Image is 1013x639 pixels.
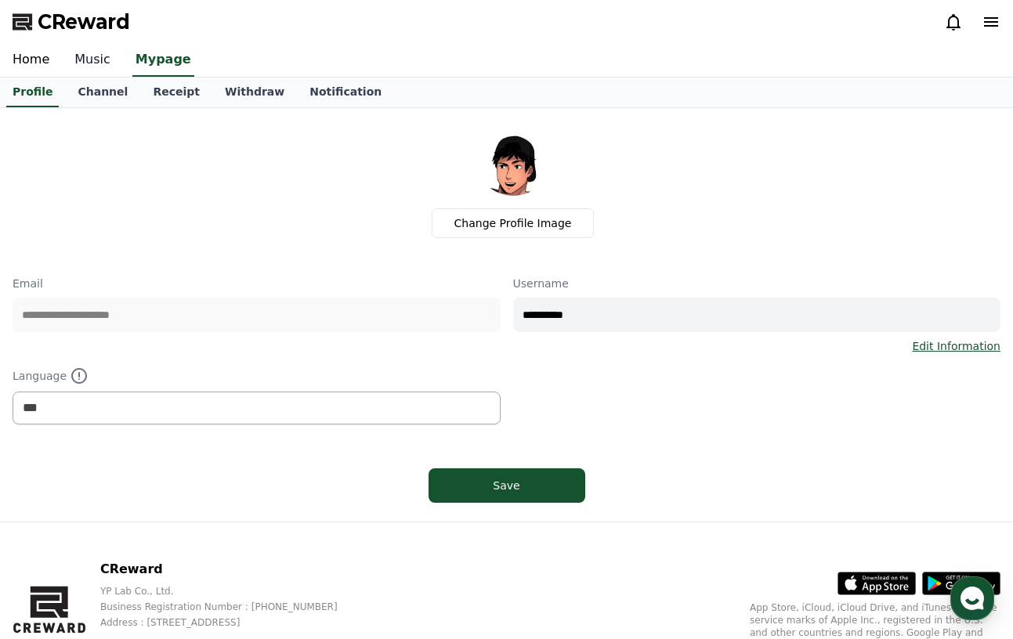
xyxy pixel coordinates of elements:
[132,44,194,77] a: Mypage
[13,276,501,291] p: Email
[100,585,363,597] p: YP Lab Co., Ltd.
[100,601,363,613] p: Business Registration Number : [PHONE_NUMBER]
[460,478,554,493] div: Save
[212,78,297,107] a: Withdraw
[100,560,363,579] p: CReward
[202,496,301,536] a: Settings
[40,520,67,532] span: Home
[103,496,202,536] a: Messages
[130,521,176,533] span: Messages
[432,208,595,238] label: Change Profile Image
[297,78,394,107] a: Notification
[100,616,363,629] p: Address : [STREET_ADDRESS]
[65,78,140,107] a: Channel
[13,366,501,385] p: Language
[476,121,551,196] img: profile_image
[5,496,103,536] a: Home
[429,468,585,503] button: Save
[13,9,130,34] a: CReward
[140,78,212,107] a: Receipt
[62,44,123,77] a: Music
[513,276,1001,291] p: Username
[6,78,59,107] a: Profile
[38,9,130,34] span: CReward
[912,338,1000,354] a: Edit Information
[232,520,270,532] span: Settings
